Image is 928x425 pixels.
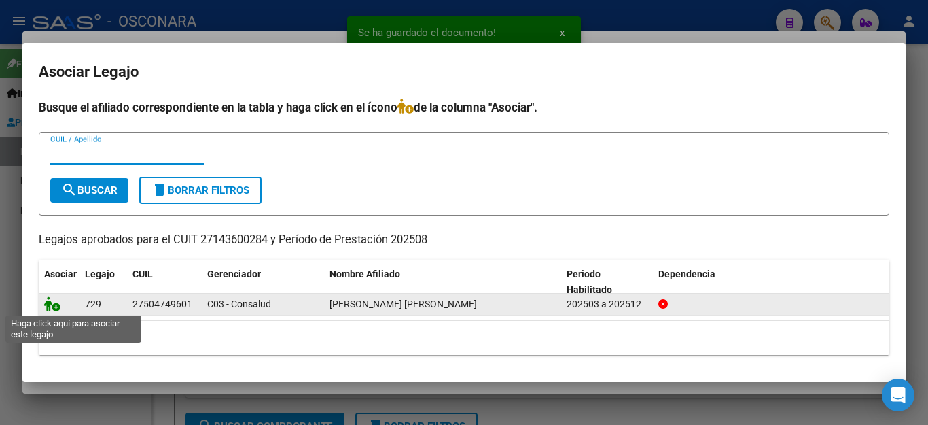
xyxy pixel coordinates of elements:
span: Nombre Afiliado [329,269,400,279]
datatable-header-cell: Asociar [39,260,79,305]
datatable-header-cell: Gerenciador [202,260,324,305]
span: Borrar Filtros [151,184,249,197]
span: CUIL [132,269,153,279]
mat-icon: delete [151,182,168,198]
div: 1 registros [39,321,889,355]
datatable-header-cell: Legajo [79,260,127,305]
span: Periodo Habilitado [567,269,612,295]
div: 202503 a 202512 [567,296,647,312]
span: Dependencia [658,269,715,279]
datatable-header-cell: Dependencia [653,260,890,305]
span: Gerenciador [207,269,261,279]
h4: Busque el afiliado correspondiente en la tabla y haga click en el ícono de la columna "Asociar". [39,99,889,116]
button: Buscar [50,178,128,203]
span: DIAZ OLIVARES ISIS NAIARA [329,299,477,309]
datatable-header-cell: Periodo Habilitado [561,260,653,305]
p: Legajos aprobados para el CUIT 27143600284 y Período de Prestación 202508 [39,232,889,249]
mat-icon: search [61,182,77,198]
datatable-header-cell: CUIL [127,260,202,305]
button: Borrar Filtros [139,177,262,204]
span: C03 - Consalud [207,299,271,309]
span: 729 [85,299,101,309]
span: Legajo [85,269,115,279]
span: Asociar [44,269,77,279]
datatable-header-cell: Nombre Afiliado [324,260,561,305]
div: Open Intercom Messenger [882,379,914,411]
span: Buscar [61,184,118,197]
div: 27504749601 [132,296,192,312]
h2: Asociar Legajo [39,59,889,85]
